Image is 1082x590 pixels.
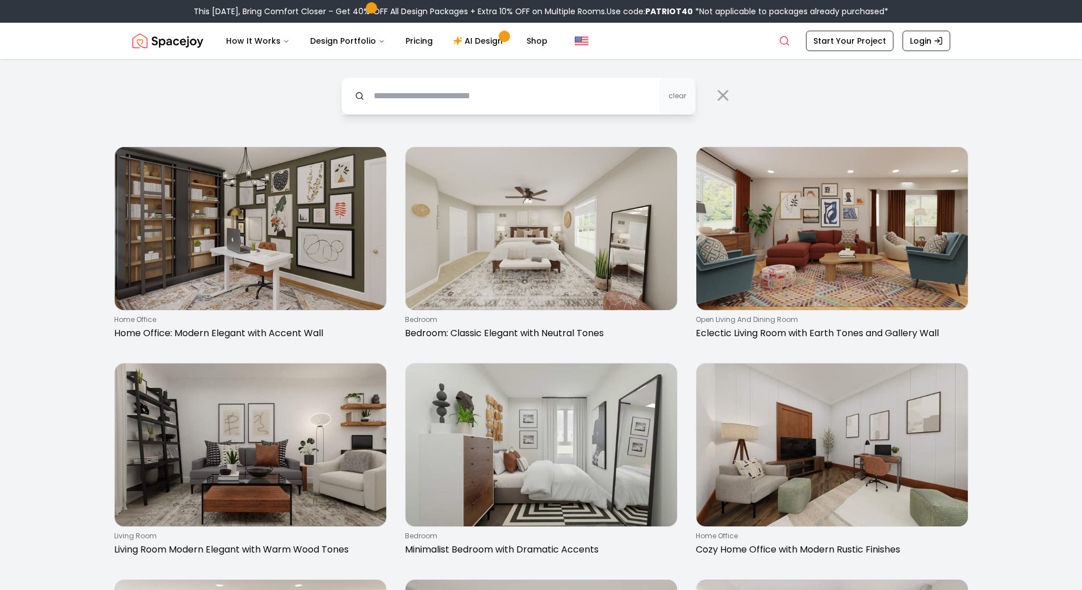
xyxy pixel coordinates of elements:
span: clear [669,91,686,101]
img: United States [575,34,588,48]
a: Cozy Home Office with Modern Rustic Finisheshome officeCozy Home Office with Modern Rustic Finishes [696,363,968,561]
p: bedroom [405,532,673,541]
a: Spacejoy [132,30,203,52]
img: Cozy Home Office with Modern Rustic Finishes [696,363,968,526]
img: Living Room Modern Elegant with Warm Wood Tones [115,363,386,526]
div: This [DATE], Bring Comfort Closer – Get 40% OFF All Design Packages + Extra 10% OFF on Multiple R... [194,6,888,17]
img: Spacejoy Logo [132,30,203,52]
a: Home Office: Modern Elegant with Accent Wallhome officeHome Office: Modern Elegant with Accent Wall [114,147,387,345]
a: Bedroom: Classic Elegant with Neutral TonesbedroomBedroom: Classic Elegant with Neutral Tones [405,147,678,345]
p: Living Room Modern Elegant with Warm Wood Tones [114,543,382,556]
a: Pricing [396,30,442,52]
p: Minimalist Bedroom with Dramatic Accents [405,543,673,556]
p: Bedroom: Classic Elegant with Neutral Tones [405,327,673,340]
p: Home Office: Modern Elegant with Accent Wall [114,327,382,340]
b: PATRIOT40 [645,6,693,17]
a: Living Room Modern Elegant with Warm Wood Tonesliving roomLiving Room Modern Elegant with Warm Wo... [114,363,387,561]
p: bedroom [405,315,673,324]
a: Login [903,31,950,51]
a: Eclectic Living Room with Earth Tones and Gallery Wallopen living and dining roomEclectic Living ... [696,147,968,345]
img: Minimalist Bedroom with Dramatic Accents [406,363,677,526]
span: *Not applicable to packages already purchased* [693,6,888,17]
p: home office [114,315,382,324]
p: Cozy Home Office with Modern Rustic Finishes [696,543,964,556]
button: How It Works [217,30,299,52]
a: Start Your Project [806,31,893,51]
img: Eclectic Living Room with Earth Tones and Gallery Wall [696,147,968,310]
p: home office [696,532,964,541]
a: AI Design [444,30,515,52]
img: Bedroom: Classic Elegant with Neutral Tones [406,147,677,310]
p: open living and dining room [696,315,964,324]
a: Shop [517,30,557,52]
nav: Main [217,30,557,52]
nav: Global [132,23,950,59]
img: Home Office: Modern Elegant with Accent Wall [115,147,386,310]
a: Minimalist Bedroom with Dramatic AccentsbedroomMinimalist Bedroom with Dramatic Accents [405,363,678,561]
button: Design Portfolio [301,30,394,52]
p: Eclectic Living Room with Earth Tones and Gallery Wall [696,327,964,340]
span: Use code: [607,6,693,17]
button: clear [659,77,696,115]
p: living room [114,532,382,541]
